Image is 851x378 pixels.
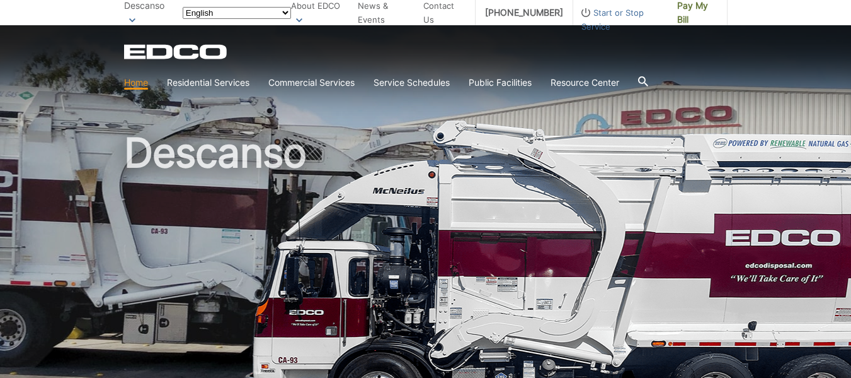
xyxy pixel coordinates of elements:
a: EDCD logo. Return to the homepage. [124,44,229,59]
select: Select a language [183,7,291,19]
a: Public Facilities [469,76,532,90]
a: Residential Services [167,76,249,90]
a: Commercial Services [268,76,355,90]
a: Service Schedules [374,76,450,90]
a: Resource Center [551,76,619,90]
a: Home [124,76,148,90]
